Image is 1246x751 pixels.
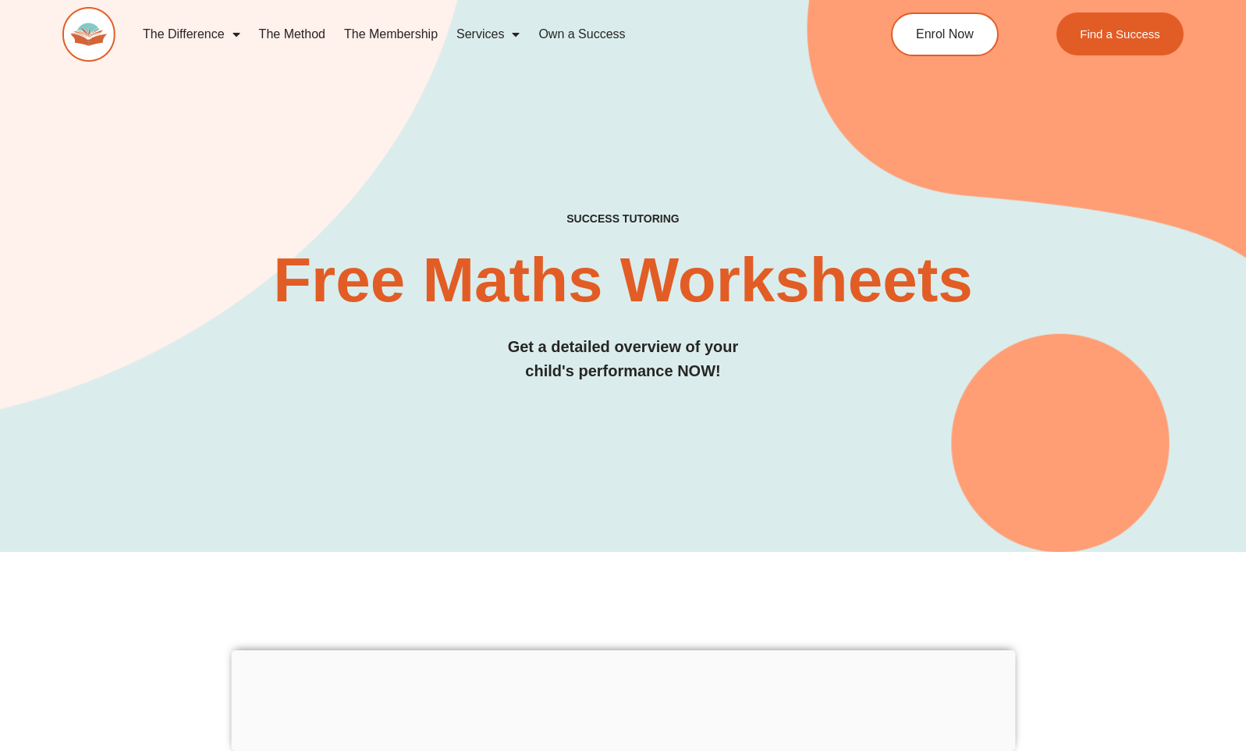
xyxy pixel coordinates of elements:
[133,16,827,52] nav: Menu
[447,16,529,52] a: Services
[916,28,974,41] span: Enrol Now
[891,12,999,56] a: Enrol Now
[231,650,1015,747] iframe: Advertisement
[62,212,1184,226] h4: SUCCESS TUTORING​
[335,16,447,52] a: The Membership
[62,249,1184,311] h2: Free Maths Worksheets​
[1057,12,1184,55] a: Find a Success
[250,16,335,52] a: The Method
[133,16,250,52] a: The Difference
[529,16,634,52] a: Own a Success
[62,335,1184,383] h3: Get a detailed overview of your child's performance NOW!
[1081,28,1161,40] span: Find a Success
